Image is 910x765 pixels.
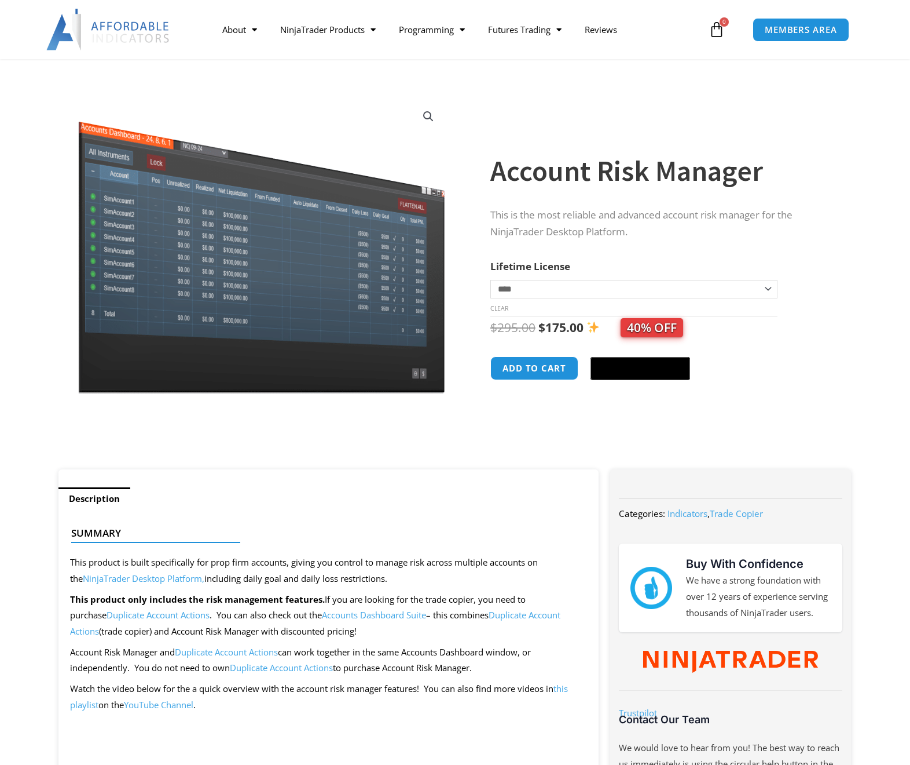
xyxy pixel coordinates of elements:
[70,593,325,605] strong: This product only includes the risk management features.
[619,707,657,719] a: Trustpilot
[71,527,577,539] h4: Summary
[667,508,707,519] a: Indicators
[621,318,683,337] span: 40% OFF
[107,609,210,621] a: Duplicate Account Actions
[70,683,568,711] a: this playlist
[590,357,690,380] button: Buy with GPay
[630,567,672,609] img: mark thumbs good 43913 | Affordable Indicators – NinjaTrader
[230,662,333,673] a: Duplicate Account Actions
[691,13,742,46] a: 0
[269,16,387,43] a: NinjaTrader Products
[387,16,476,43] a: Programming
[490,319,535,336] bdi: 295.00
[322,609,426,621] a: Accounts Dashboard Suite
[46,9,171,50] img: LogoAI | Affordable Indicators – NinjaTrader
[667,508,763,519] span: ,
[490,207,828,241] p: This is the most reliable and advanced account risk manager for the NinjaTrader Desktop Platform.
[765,25,837,34] span: MEMBERS AREA
[211,16,706,43] nav: Menu
[418,106,439,127] a: View full-screen image gallery
[70,644,587,677] p: Account Risk Manager and can work together in the same Accounts Dashboard window, or independentl...
[490,304,508,312] a: Clear options
[538,319,545,336] span: $
[490,395,828,406] iframe: PayPal Message 1
[70,555,587,587] p: This product is built specifically for prop firm accounts, giving you control to manage risk acro...
[619,508,665,519] span: Categories:
[124,699,193,711] a: YouTube Channel
[83,573,204,584] a: NinjaTrader Desktop Platform,
[175,646,278,658] a: Duplicate Account Actions
[490,151,828,191] h1: Account Risk Manager
[643,651,817,673] img: NinjaTrader Wordmark color RGB | Affordable Indicators – NinjaTrader
[686,555,831,573] h3: Buy With Confidence
[75,97,447,394] img: Screenshot 2024-08-26 15462845454
[720,17,729,27] span: 0
[490,319,497,336] span: $
[490,260,570,273] label: Lifetime License
[70,681,587,713] p: Watch the video below for the a quick overview with the account risk manager features! You can al...
[58,487,130,510] a: Description
[476,16,573,43] a: Futures Trading
[686,573,831,621] p: We have a strong foundation with over 12 years of experience serving thousands of NinjaTrader users.
[490,356,578,380] button: Add to cart
[587,321,599,333] img: ✨
[538,319,584,336] bdi: 175.00
[710,508,763,519] a: Trade Copier
[70,592,587,640] p: If you are looking for the trade copier, you need to purchase . You can also check out the – this...
[211,16,269,43] a: About
[753,18,849,42] a: MEMBERS AREA
[619,713,842,726] h3: Contact Our Team
[573,16,629,43] a: Reviews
